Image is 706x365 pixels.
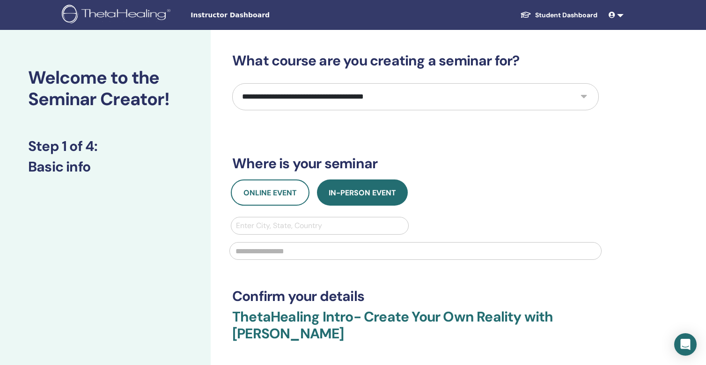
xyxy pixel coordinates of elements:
[317,179,408,206] button: In-Person Event
[243,188,297,198] span: Online Event
[28,158,183,175] h3: Basic info
[62,5,174,26] img: logo.png
[520,11,531,19] img: graduation-cap-white.svg
[28,67,183,110] h2: Welcome to the Seminar Creator!
[513,7,605,24] a: Student Dashboard
[674,333,697,356] div: Open Intercom Messenger
[232,155,599,172] h3: Where is your seminar
[329,188,396,198] span: In-Person Event
[231,179,309,206] button: Online Event
[232,308,599,353] h3: ThetaHealing Intro- Create Your Own Reality with [PERSON_NAME]
[232,52,599,69] h3: What course are you creating a seminar for?
[191,10,331,20] span: Instructor Dashboard
[28,138,183,155] h3: Step 1 of 4 :
[232,288,599,305] h3: Confirm your details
